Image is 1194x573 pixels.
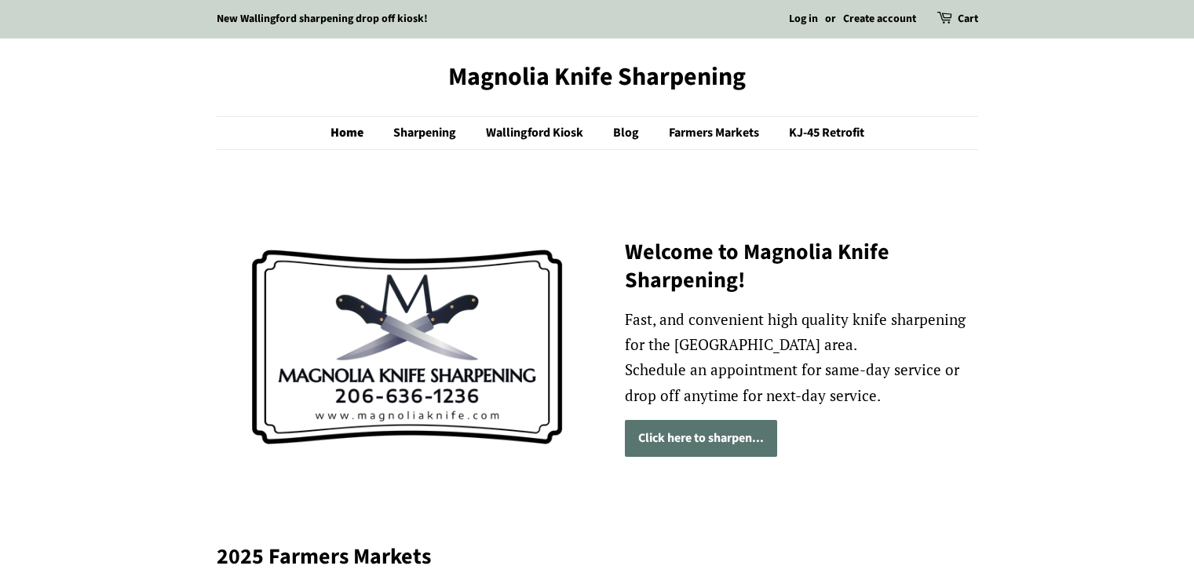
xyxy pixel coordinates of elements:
[382,117,472,149] a: Sharpening
[217,11,428,27] a: New Wallingford sharpening drop off kiosk!
[843,11,916,27] a: Create account
[625,420,777,457] a: Click here to sharpen...
[789,11,818,27] a: Log in
[825,10,836,29] li: or
[601,117,655,149] a: Blog
[474,117,599,149] a: Wallingford Kiosk
[625,307,978,408] p: Fast, and convenient high quality knife sharpening for the [GEOGRAPHIC_DATA] area. Schedule an ap...
[330,117,379,149] a: Home
[217,62,978,92] a: Magnolia Knife Sharpening
[217,542,978,571] h2: 2025 Farmers Markets
[777,117,864,149] a: KJ-45 Retrofit
[958,10,978,29] a: Cart
[625,238,978,295] h2: Welcome to Magnolia Knife Sharpening!
[657,117,775,149] a: Farmers Markets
